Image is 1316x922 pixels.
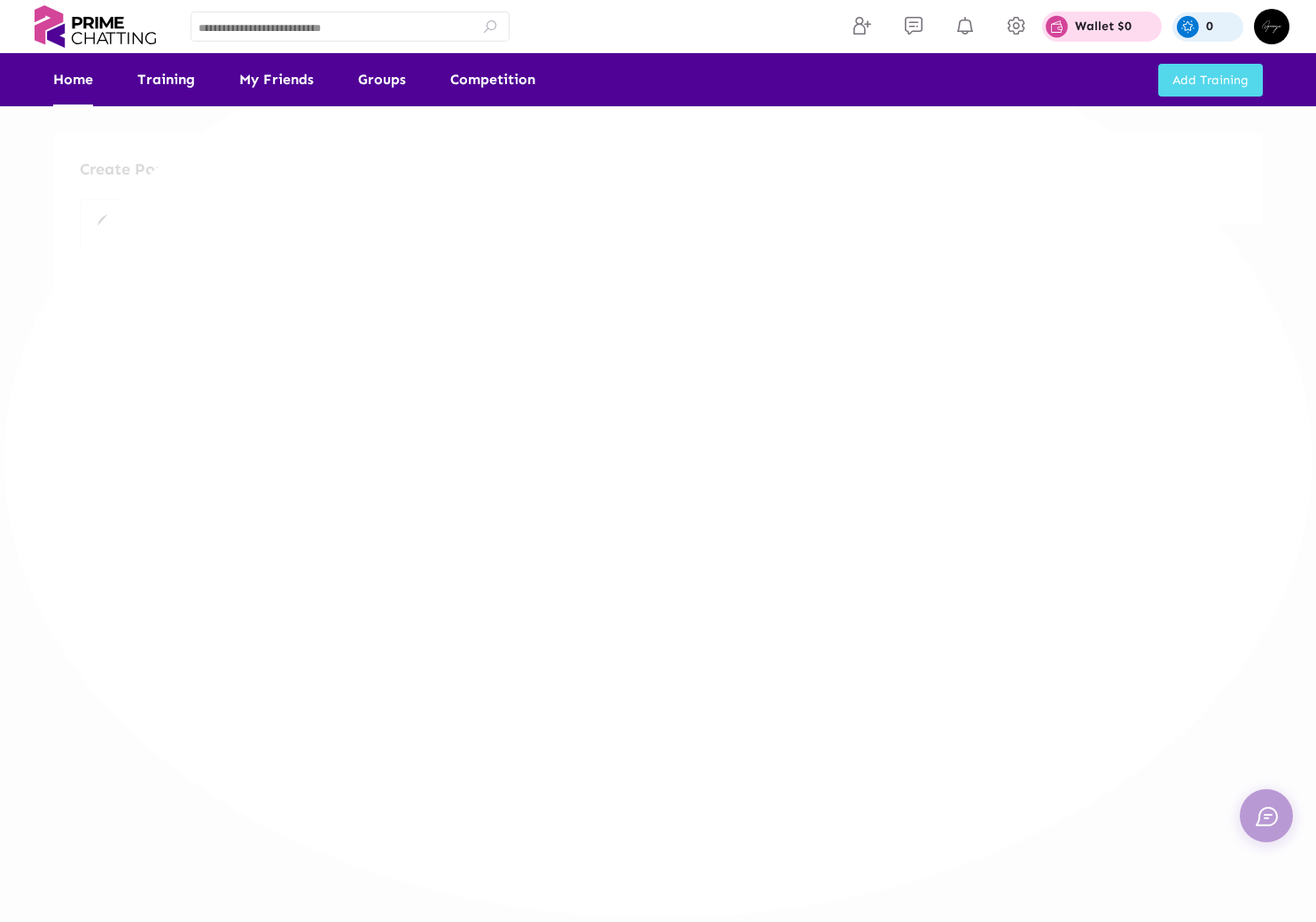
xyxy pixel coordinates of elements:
span: Add Training [1172,73,1249,88]
p: 0 [1206,20,1213,33]
button: Add Training [1158,64,1263,97]
a: Home [53,53,93,106]
a: Groups [358,53,406,106]
a: Competition [450,53,535,106]
a: Training [137,53,195,106]
a: My Friends [239,53,314,106]
img: logo [27,5,164,48]
img: img [1254,9,1289,44]
p: Wallet $0 [1075,20,1132,33]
